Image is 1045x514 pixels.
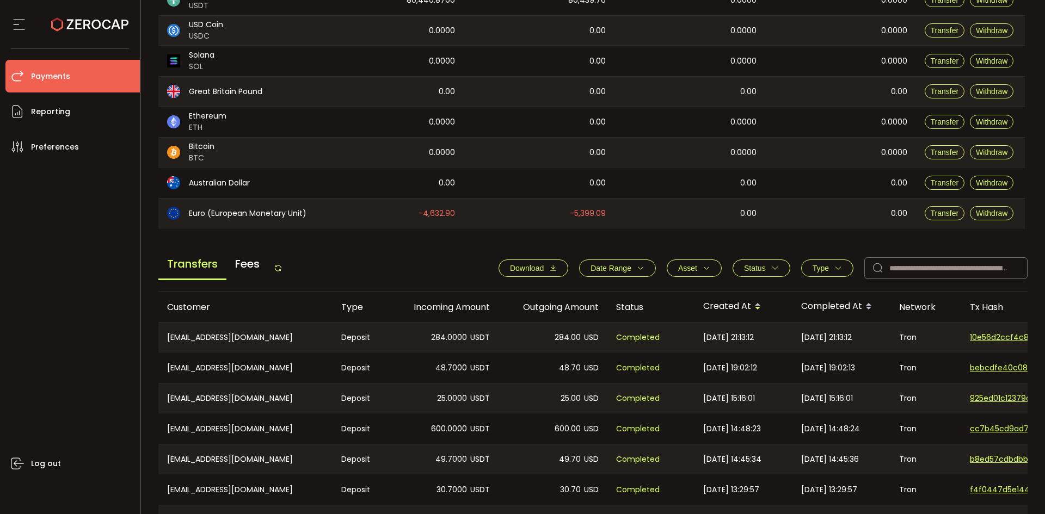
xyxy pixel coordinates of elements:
span: 0.00 [439,85,455,98]
div: Tron [890,383,961,413]
span: Transfer [931,209,959,218]
span: USD Coin [189,19,223,30]
span: Fees [226,249,268,278]
span: ETH [189,122,226,133]
span: -5,399.09 [570,207,606,220]
button: Status [733,259,790,277]
iframe: Chat Widget [991,462,1045,514]
span: 284.00 [555,331,581,344]
button: Asset [667,259,722,277]
span: 25.00 [561,392,581,405]
button: Download [499,259,568,277]
span: Preferences [31,139,79,155]
span: [DATE] 15:16:01 [801,392,853,405]
span: [DATE] 14:48:24 [801,423,860,435]
img: sol_portfolio.png [167,54,180,67]
span: Withdraw [976,209,1007,218]
div: Tron [890,474,961,505]
span: USD [584,484,599,496]
div: Deposit [333,323,390,352]
span: 0.00 [891,85,907,98]
img: eur_portfolio.svg [167,207,180,220]
span: 0.0000 [429,116,455,128]
span: USD [584,453,599,466]
span: Payments [31,69,70,84]
span: 600.0000 [431,423,467,435]
span: USD [584,423,599,435]
div: Status [607,301,694,313]
span: Date Range [591,264,631,273]
span: Status [744,264,766,273]
span: [DATE] 14:48:23 [703,423,761,435]
span: Transfer [931,57,959,65]
span: 0.0000 [429,55,455,67]
div: Deposit [333,413,390,444]
span: 0.00 [589,116,606,128]
img: usdc_portfolio.svg [167,24,180,37]
span: 0.00 [589,55,606,67]
button: Withdraw [970,206,1013,220]
div: Completed At [792,298,890,316]
div: [EMAIL_ADDRESS][DOMAIN_NAME] [158,383,333,413]
div: Tron [890,323,961,352]
span: 48.7000 [435,362,467,374]
span: 0.0000 [881,116,907,128]
button: Withdraw [970,115,1013,129]
span: 0.00 [589,177,606,189]
span: 0.00 [439,177,455,189]
span: Great Britain Pound [189,86,262,97]
span: BTC [189,152,214,164]
span: Withdraw [976,26,1007,35]
span: 0.00 [891,207,907,220]
button: Transfer [925,54,965,68]
span: [DATE] 21:13:12 [703,331,754,344]
span: Transfer [931,178,959,187]
span: [DATE] 13:29:57 [801,484,857,496]
span: [DATE] 15:16:01 [703,392,755,405]
span: Euro (European Monetary Unit) [189,208,306,219]
button: Withdraw [970,23,1013,38]
span: Withdraw [976,57,1007,65]
span: Withdraw [976,117,1007,126]
button: Transfer [925,115,965,129]
img: gbp_portfolio.svg [167,85,180,98]
span: Ethereum [189,110,226,122]
button: Withdraw [970,54,1013,68]
div: Deposit [333,352,390,383]
span: Completed [616,484,660,496]
span: 0.0000 [881,146,907,159]
span: Completed [616,392,660,405]
button: Transfer [925,84,965,98]
span: Reporting [31,104,70,120]
span: USDT [470,423,490,435]
span: 0.0000 [730,146,757,159]
span: [DATE] 19:02:12 [703,362,757,374]
span: 48.70 [559,362,581,374]
span: USDT [470,331,490,344]
button: Transfer [925,23,965,38]
span: Transfer [931,117,959,126]
span: Type [813,264,829,273]
div: Incoming Amount [390,301,499,313]
span: 0.00 [589,146,606,159]
span: 0.00 [740,85,757,98]
span: Withdraw [976,178,1007,187]
span: Asset [678,264,697,273]
div: Customer [158,301,333,313]
img: aud_portfolio.svg [167,176,180,189]
span: 0.0000 [730,24,757,37]
span: Completed [616,423,660,435]
img: btc_portfolio.svg [167,146,180,159]
button: Withdraw [970,145,1013,159]
span: 0.00 [589,85,606,98]
span: [DATE] 13:29:57 [703,484,759,496]
span: 25.0000 [437,392,467,405]
div: Created At [694,298,792,316]
button: Withdraw [970,84,1013,98]
span: Completed [616,362,660,374]
div: Outgoing Amount [499,301,607,313]
span: 0.0000 [881,24,907,37]
span: Withdraw [976,87,1007,96]
div: Tron [890,413,961,444]
button: Transfer [925,206,965,220]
